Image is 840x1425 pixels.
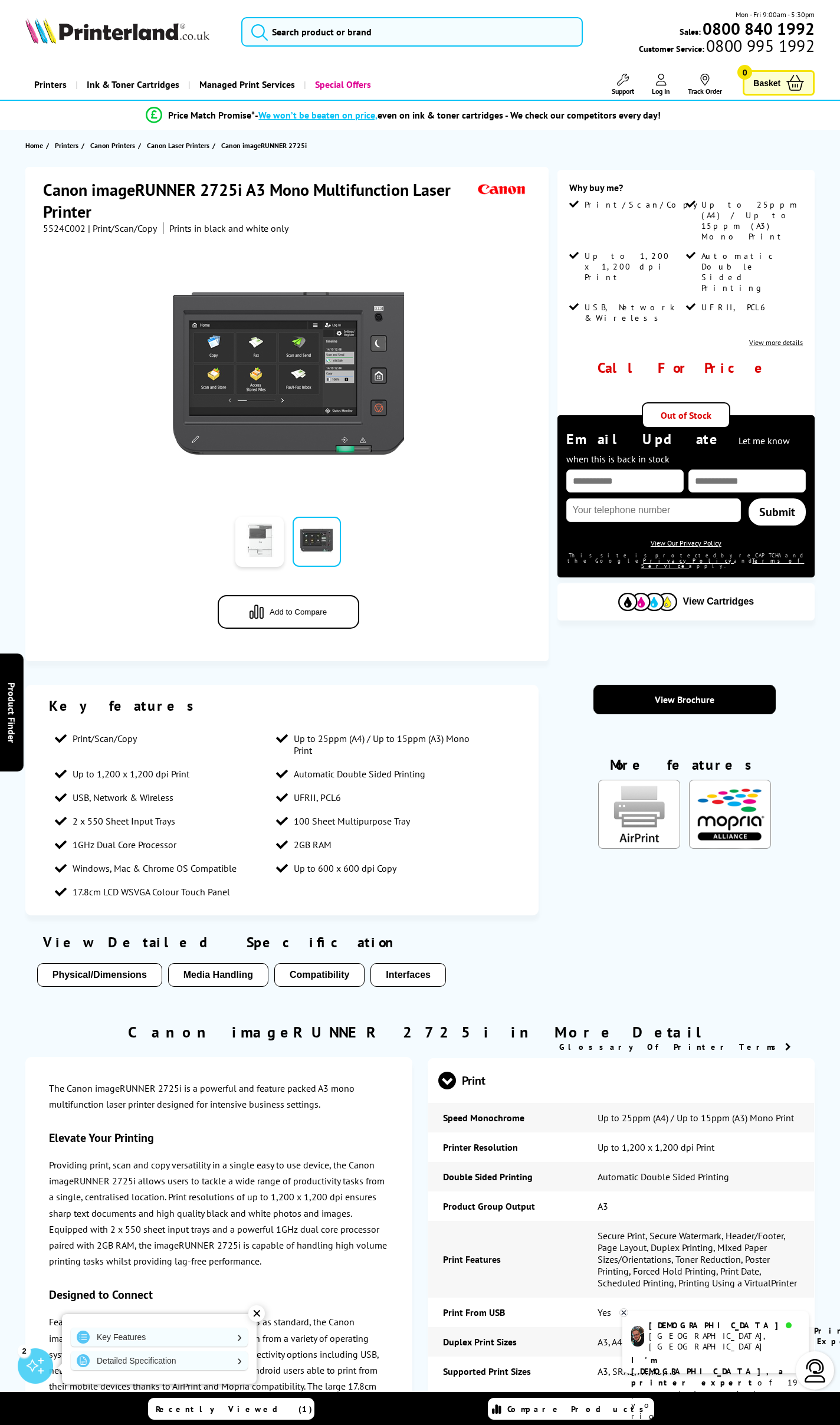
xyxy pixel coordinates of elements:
[173,258,404,489] img: Canon imageRUNNER 2725i Thumbnail
[90,139,138,152] a: Canon Printers
[651,539,721,547] a: View Our Privacy Policy
[294,862,396,874] span: Up to 600 x 600 dpi Copy
[188,70,304,100] a: Managed Print Services
[583,1327,814,1357] td: A3, A4, A5
[598,839,680,851] a: KeyFeatureModal85
[428,1162,583,1191] td: Double Sided Printing
[294,815,410,827] span: 100 Sheet Multipurpose Tray
[218,595,359,629] button: Add to Compare
[585,251,684,283] span: Up to 1,200 x 1,200 dpi Print
[559,1042,791,1052] a: Glossary Of Printer Terms
[566,430,806,467] div: Email Update
[652,74,670,96] a: Log In
[49,697,515,715] div: Key features
[428,1327,583,1357] td: Duplex Print Sizes
[583,1357,814,1386] td: A3, SRA3, A4, A5, A6
[73,815,175,827] span: 2 x 550 Sheet Input Trays
[438,1059,805,1103] span: Print
[169,222,288,234] i: Prints in black and white only
[248,1305,265,1322] div: ✕
[583,1191,814,1221] td: A3
[294,733,486,756] span: Up to 25ppm (A4) / Up to 15ppm (A3) Mono Print
[737,65,752,80] span: 0
[241,17,583,47] input: Search product or brand
[304,70,380,100] a: Special Offers
[583,1103,814,1132] td: Up to 25ppm (A4) / Up to 15ppm (A3) Mono Print
[73,839,176,851] span: 1GHz Dual Core Processor
[631,1355,800,1422] p: of 19 years! I can help you choose the right product
[642,402,730,428] div: Out of Stock
[90,139,135,152] span: Canon Printers
[71,1351,248,1370] a: Detailed Specification
[507,1404,650,1414] span: Compare Products
[428,1298,583,1327] td: Print From USB
[566,592,806,612] button: View Cartridges
[639,40,815,54] span: Customer Service:
[168,963,268,987] button: Media Handling
[370,963,446,987] button: Interfaces
[475,179,529,201] img: Canon
[583,1298,814,1327] td: Yes
[25,18,209,44] img: Printerland Logo
[585,302,684,323] span: USB, Network & Wireless
[6,105,801,126] li: modal_Promise
[43,179,475,222] h1: Canon imageRUNNER 2725i A3 Mono Multifunction Laser Printer
[803,1359,827,1383] img: user-headset-light.svg
[73,768,189,780] span: Up to 1,200 x 1,200 dpi Print
[294,768,425,780] span: Automatic Double Sided Printing
[147,139,209,152] span: Canon Laser Printers
[49,1287,389,1302] h3: Designed to Connect
[743,70,815,96] a: Basket 0
[566,498,741,522] input: Your telephone number
[583,1162,814,1191] td: Automatic Double Sided Printing
[274,963,365,987] button: Compatibility
[688,74,722,96] a: Track Order
[294,792,341,803] span: UFRII, PCL6
[703,18,815,40] b: 0800 840 1992
[641,557,805,569] a: Terms of Service
[258,109,378,121] span: We won’t be beaten on price,
[428,1191,583,1221] td: Product Group Output
[294,839,332,851] span: 2GB RAM
[649,1320,799,1331] div: [DEMOGRAPHIC_DATA]
[428,1132,583,1162] td: Printer Resolution
[73,733,137,744] span: Print/Scan/Copy
[49,1157,389,1269] p: Providing print, scan and copy versatility in a single easy to use device, the Canon imageRUNNER ...
[631,1355,787,1388] b: I'm [DEMOGRAPHIC_DATA], a printer expert
[71,1328,248,1347] a: Key Features
[55,139,78,152] span: Printers
[683,596,754,607] span: View Cartridges
[221,139,310,152] a: Canon imageRUNNER 2725i
[88,222,157,234] span: | Print/Scan/Copy
[569,359,803,377] div: Call For Price
[148,1398,314,1420] a: Recently Viewed (1)
[649,1331,799,1352] div: [GEOGRAPHIC_DATA], [GEOGRAPHIC_DATA]
[147,139,212,152] a: Canon Laser Printers
[689,780,771,849] img: Mopria Certified
[701,302,769,313] span: UFRII, PCL6
[270,608,327,616] span: Add to Compare
[736,9,815,20] span: Mon - Fri 9:00am - 5:30pm
[488,1398,654,1420] a: Compare Products
[612,74,634,96] a: Support
[593,685,776,714] a: View Brochure
[168,109,255,121] span: Price Match Promise*
[49,1130,389,1145] h3: Elevate Your Printing
[25,139,46,152] a: Home
[701,251,800,293] span: Automatic Double Sided Printing
[25,1022,815,1042] h2: Canon imageRUNNER 2725i in More Detail
[73,886,230,898] span: 17.8cm LCD WSVGA Colour Touch Panel
[428,1103,583,1132] td: Speed Monochrome
[156,1404,313,1414] span: Recently Viewed (1)
[618,593,677,611] img: Cartridges
[6,682,18,743] span: Product Finder
[566,435,790,465] span: Let me know when this is back in stock
[753,75,780,91] span: Basket
[73,792,173,803] span: USB, Network & Wireless
[255,109,661,121] div: - even on ink & toner cartridges - We check our competitors every day!
[25,18,227,46] a: Printerland Logo
[87,70,179,100] span: Ink & Toner Cartridges
[428,1221,583,1298] td: Print Features
[701,23,815,34] a: 0800 840 1992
